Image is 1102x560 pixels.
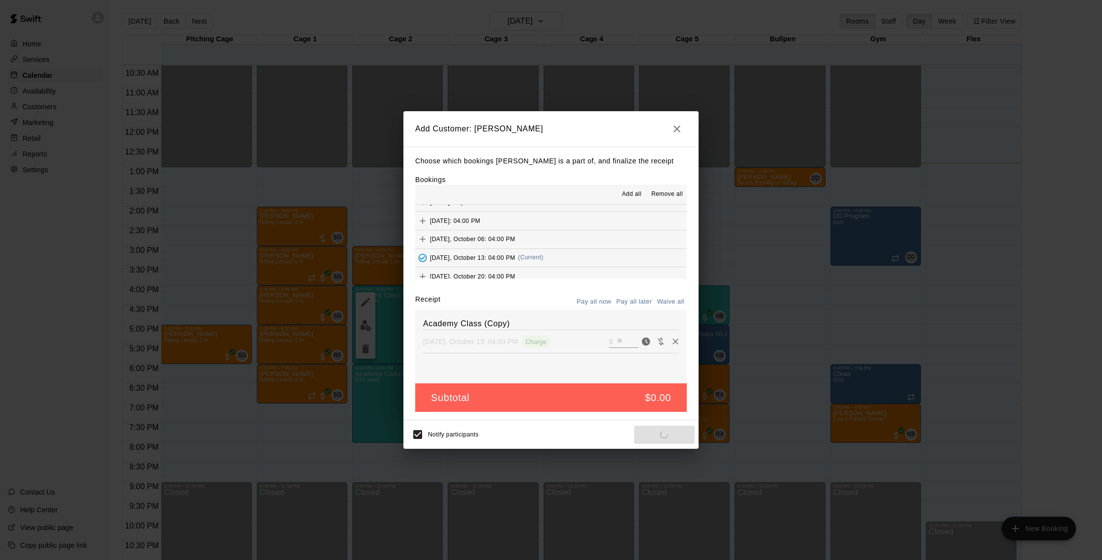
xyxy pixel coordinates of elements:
button: Remove all [647,187,687,202]
span: [DATE], October 13: 04:00 PM [430,254,515,261]
h2: Add Customer: [PERSON_NAME] [403,111,699,147]
button: Add[DATE], October 20: 04:00 PM [415,267,687,285]
h6: Academy Class (Copy) [423,317,679,330]
p: $ [609,337,613,346]
span: Add [415,198,430,206]
span: Add [415,272,430,280]
span: Pay now [639,337,653,345]
label: Receipt [415,294,440,310]
button: Waive all [654,294,687,310]
button: Add[DATE], October 06: 04:00 PM [415,230,687,249]
button: Pay all later [614,294,655,310]
span: Remove all [651,189,683,199]
span: [DATE], October 20: 04:00 PM [430,273,515,280]
span: [DATE]: 04:00 PM [430,217,480,224]
button: Add[DATE]: 04:00 PM [415,212,687,230]
h5: $0.00 [645,391,671,404]
span: [DATE], October 06: 04:00 PM [430,236,515,243]
button: Pay all now [574,294,614,310]
button: Added - Collect Payment[DATE], October 13: 04:00 PM(Current) [415,249,687,267]
span: Add all [622,189,642,199]
span: Waive payment [653,337,668,345]
label: Bookings [415,176,446,184]
p: [DATE], October 13: 04:00 PM [423,337,518,346]
span: [DATE], September 22: 04:00 PM [430,199,523,206]
span: Notify participants [428,432,479,438]
button: Add all [616,187,647,202]
h5: Subtotal [431,391,469,404]
span: (Current) [518,254,544,261]
span: Add [415,217,430,224]
button: Added - Collect Payment [415,250,430,265]
span: Add [415,235,430,243]
button: Remove [668,334,683,349]
p: Choose which bookings [PERSON_NAME] is a part of, and finalize the receipt [415,155,687,167]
